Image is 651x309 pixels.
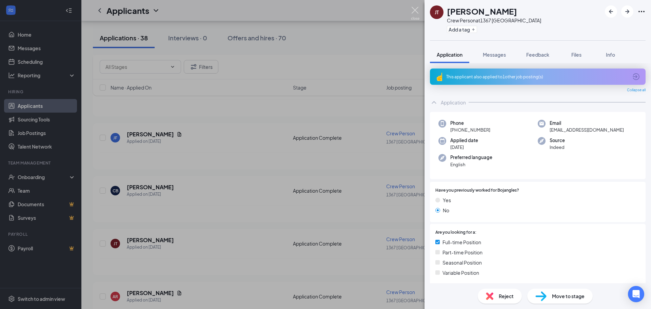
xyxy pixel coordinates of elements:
span: [DATE] [450,144,478,151]
svg: ChevronUp [430,98,438,107]
span: Source [550,137,565,144]
span: Seasonal Position [442,259,482,266]
svg: Plus [471,27,475,32]
span: Full-time Position [442,238,481,246]
span: Collapse all [627,88,646,93]
span: No [443,207,449,214]
button: PlusAdd a tag [447,26,477,33]
button: ArrowLeftNew [605,5,617,18]
div: Crew Person at 1367 [GEOGRAPHIC_DATA] [447,17,541,24]
span: [PHONE_NUMBER] [450,127,490,133]
span: Yes [443,196,451,204]
span: Preferred language [450,154,492,161]
span: Applied date [450,137,478,144]
svg: ArrowCircle [632,73,640,81]
div: Application [441,99,466,106]
span: Move to stage [552,292,585,300]
span: Have you previously worked for Bojangles? [435,187,519,194]
span: Indeed [550,144,565,151]
span: Feedback [526,52,549,58]
button: ArrowRight [621,5,633,18]
h1: [PERSON_NAME] [447,5,517,17]
span: Variable Position [442,269,479,276]
div: JT [435,9,439,16]
span: Info [606,52,615,58]
span: Are you looking for a: [435,229,476,236]
span: Email [550,120,624,127]
div: This applicant also applied to 1 other job posting(s) [446,74,628,80]
span: English [450,161,492,168]
svg: ArrowLeftNew [607,7,615,16]
svg: Ellipses [637,7,646,16]
span: [EMAIL_ADDRESS][DOMAIN_NAME] [550,127,624,133]
span: Files [571,52,581,58]
span: Application [437,52,462,58]
div: Open Intercom Messenger [628,286,644,302]
span: Messages [483,52,506,58]
span: Part-time Position [442,249,482,256]
span: Reject [499,292,514,300]
span: Phone [450,120,490,127]
svg: ArrowRight [623,7,631,16]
